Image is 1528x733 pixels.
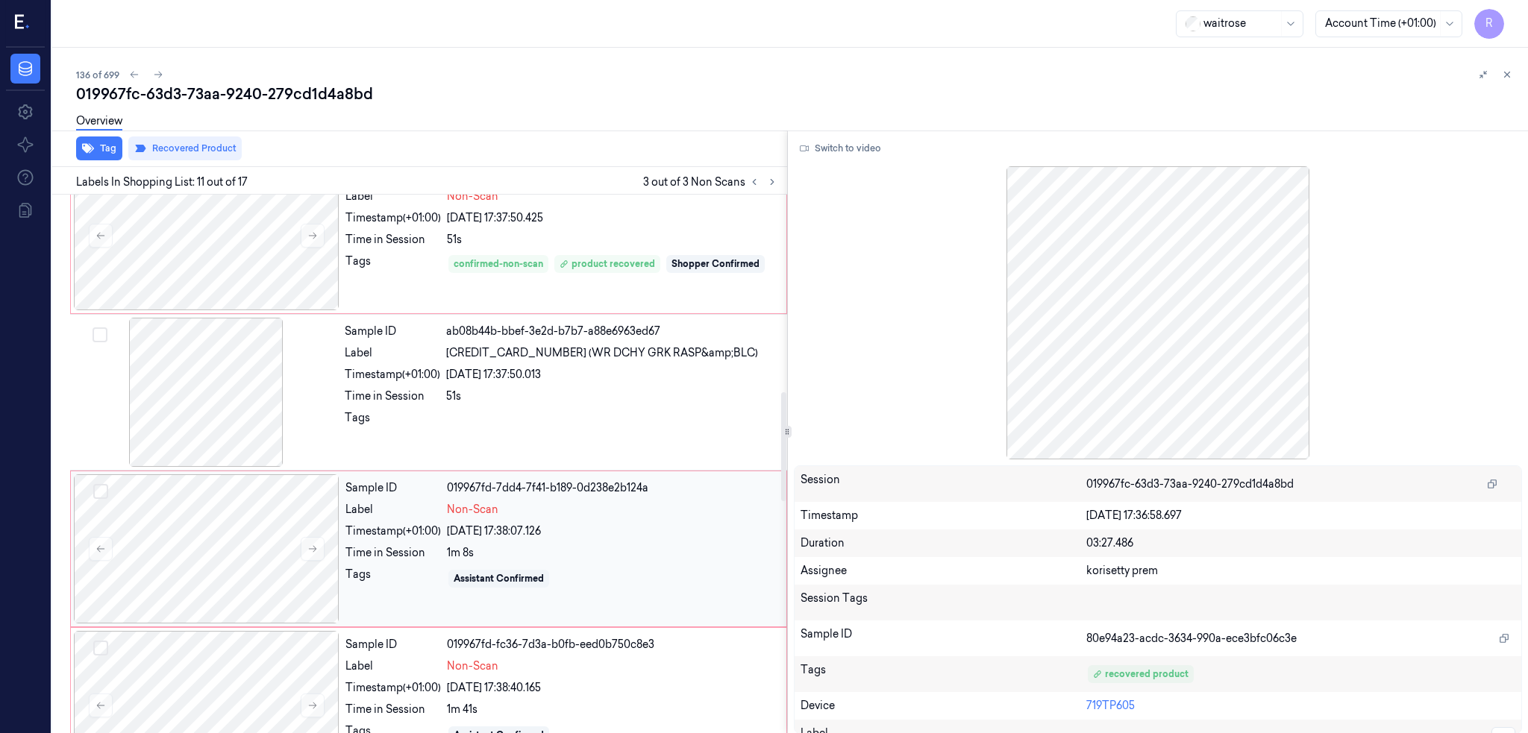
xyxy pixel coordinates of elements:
div: Tags [801,662,1086,686]
div: Session [801,472,1086,496]
button: Switch to video [794,136,887,160]
span: 136 of 699 [76,69,119,81]
div: korisetty prem [1086,563,1515,579]
div: 1m 8s [447,545,777,561]
div: Device [801,698,1086,714]
div: Label [345,502,441,517]
div: Tags [345,567,441,591]
span: 3 out of 3 Non Scans [643,173,781,191]
div: Time in Session [345,232,441,248]
div: 019967fd-fc36-7d3a-b0fb-eed0b750c8e3 [447,637,777,652]
div: [DATE] 17:37:50.425 [447,210,777,226]
div: Sample ID [345,324,440,339]
div: 1m 41s [447,702,777,717]
div: Sample ID [345,480,441,496]
div: [DATE] 17:38:40.165 [447,680,777,696]
span: Labels In Shopping List: 11 out of 17 [76,174,248,190]
span: Non-Scan [447,658,498,674]
div: Tags [345,410,440,434]
div: confirmed-non-scan [454,257,543,271]
button: R [1474,9,1504,39]
div: Label [345,658,441,674]
div: Timestamp (+01:00) [345,210,441,226]
div: [DATE] 17:37:50.013 [446,367,778,383]
div: Timestamp [801,508,1086,523]
div: Timestamp (+01:00) [345,523,441,539]
div: [DATE] 17:38:07.126 [447,523,777,539]
div: Time in Session [345,702,441,717]
div: Tags [345,254,441,296]
div: 03:27.486 [1086,535,1515,551]
span: 019967fc-63d3-73aa-9240-279cd1d4a8bd [1086,476,1294,492]
button: Select row [93,327,107,342]
div: Timestamp (+01:00) [345,680,441,696]
div: 019967fd-7dd4-7f41-b189-0d238e2b124a [447,480,777,496]
a: Overview [76,113,122,130]
button: Select row [93,484,108,499]
div: 719TP605 [1086,698,1515,714]
button: Recovered Product [128,136,242,160]
div: Timestamp (+01:00) [345,367,440,383]
div: Label [345,345,440,361]
div: Assistant Confirmed [454,572,544,585]
div: Time in Session [345,388,440,404]
div: recovered product [1093,667,1189,681]
div: Label [345,189,441,204]
div: [DATE] 17:36:58.697 [1086,508,1515,523]
span: [CREDIT_CARD_NUMBER] (WR DCHY GRK RASP&amp;BLC) [446,345,758,361]
div: Session Tags [801,591,1086,614]
button: Select row [93,641,108,655]
div: Assignee [801,563,1086,579]
span: Non-Scan [447,189,498,204]
div: Sample ID [345,637,441,652]
div: ab08b44b-bbef-3e2d-b7b7-a88e6963ed67 [446,324,778,339]
span: Non-Scan [447,502,498,517]
div: Shopper Confirmed [671,257,760,271]
div: product recovered [560,257,655,271]
div: Duration [801,535,1086,551]
div: Time in Session [345,545,441,561]
div: 51s [447,232,777,248]
button: Tag [76,136,122,160]
div: Sample ID [801,626,1086,650]
div: 51s [446,388,778,404]
div: 019967fc-63d3-73aa-9240-279cd1d4a8bd [76,84,1516,104]
span: 80e94a23-acdc-3634-990a-ece3bfc06c3e [1086,631,1297,647]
